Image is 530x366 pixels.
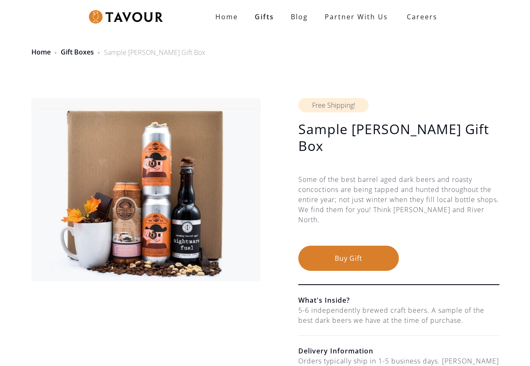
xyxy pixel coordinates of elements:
strong: Home [215,12,238,21]
strong: Careers [407,8,437,25]
a: Home [207,8,246,25]
h6: What's Inside? [298,295,499,305]
a: Careers [396,5,444,29]
a: Gifts [246,8,282,25]
a: Home [31,47,51,57]
h6: Delivery Information [298,346,499,356]
div: 5-6 independently brewed craft beers. A sample of the best dark beers we have at the time of purc... [298,305,499,325]
div: Sample [PERSON_NAME] Gift Box [104,47,205,57]
div: Free Shipping! [298,98,369,112]
h1: Sample [PERSON_NAME] Gift Box [298,121,499,154]
div: Some of the best barrel aged dark beers and roasty concoctions are being tapped and hunted throug... [298,174,499,246]
a: Gift Boxes [61,47,94,57]
a: partner with us [316,8,396,25]
a: Blog [282,8,316,25]
button: Buy Gift [298,246,399,271]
